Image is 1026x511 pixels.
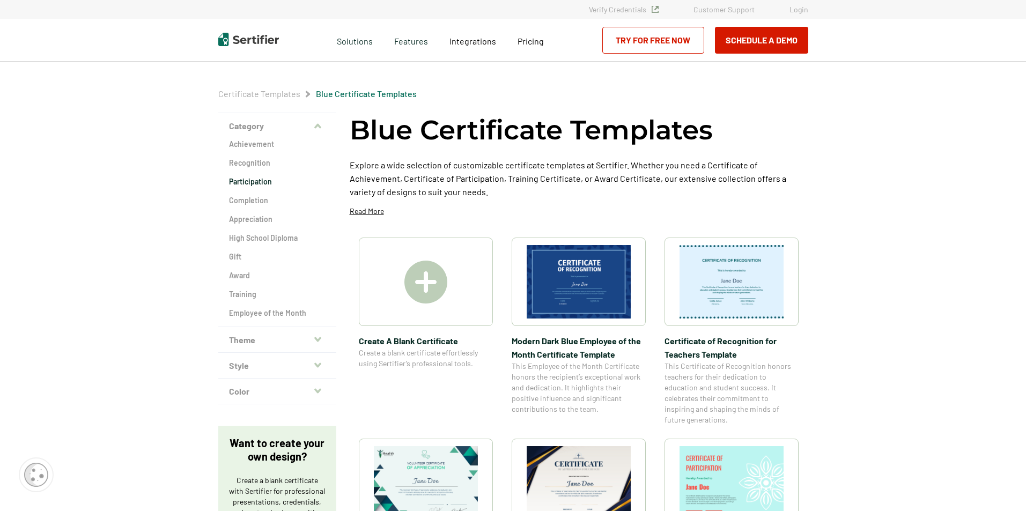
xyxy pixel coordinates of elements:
h1: Blue Certificate Templates [350,113,713,147]
a: Recognition [229,158,326,168]
a: High School Diploma [229,233,326,243]
img: Create A Blank Certificate [404,261,447,303]
img: Modern Dark Blue Employee of the Month Certificate Template [527,245,631,319]
a: Training [229,289,326,300]
a: Achievement [229,139,326,150]
a: Employee of the Month [229,308,326,319]
span: Create a blank certificate effortlessly using Sertifier’s professional tools. [359,347,493,369]
button: Schedule a Demo [715,27,808,54]
a: Modern Dark Blue Employee of the Month Certificate TemplateModern Dark Blue Employee of the Month... [512,238,646,425]
span: Modern Dark Blue Employee of the Month Certificate Template [512,334,646,361]
img: Verified [652,6,659,13]
button: Theme [218,327,336,353]
a: Verify Credentials [589,5,659,14]
p: Read More [350,206,384,217]
button: Color [218,379,336,404]
div: Category [218,139,336,327]
button: Category [218,113,336,139]
a: Pricing [518,33,544,47]
iframe: Chat Widget [972,460,1026,511]
img: Certificate of Recognition for Teachers Template [680,245,784,319]
img: Sertifier | Digital Credentialing Platform [218,33,279,46]
a: Participation [229,176,326,187]
p: Explore a wide selection of customizable certificate templates at Sertifier. Whether you need a C... [350,158,808,198]
a: Award [229,270,326,281]
span: Pricing [518,36,544,46]
img: Cookie Popup Icon [24,463,48,487]
a: Certificate of Recognition for Teachers TemplateCertificate of Recognition for Teachers TemplateT... [665,238,799,425]
span: This Employee of the Month Certificate honors the recipient’s exceptional work and dedication. It... [512,361,646,414]
span: This Certificate of Recognition honors teachers for their dedication to education and student suc... [665,361,799,425]
a: Login [789,5,808,14]
a: Certificate Templates [218,88,300,99]
span: Solutions [337,33,373,47]
span: Create A Blank Certificate [359,334,493,347]
button: Style [218,353,336,379]
p: Want to create your own design? [229,436,326,463]
a: Try for Free Now [602,27,704,54]
span: Certificate of Recognition for Teachers Template [665,334,799,361]
span: Integrations [449,36,496,46]
a: Integrations [449,33,496,47]
div: Breadcrumb [218,88,417,99]
a: Completion [229,195,326,206]
a: Blue Certificate Templates [316,88,417,99]
a: Gift [229,251,326,262]
a: Customer Support [693,5,755,14]
a: Appreciation [229,214,326,225]
span: Features [394,33,428,47]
